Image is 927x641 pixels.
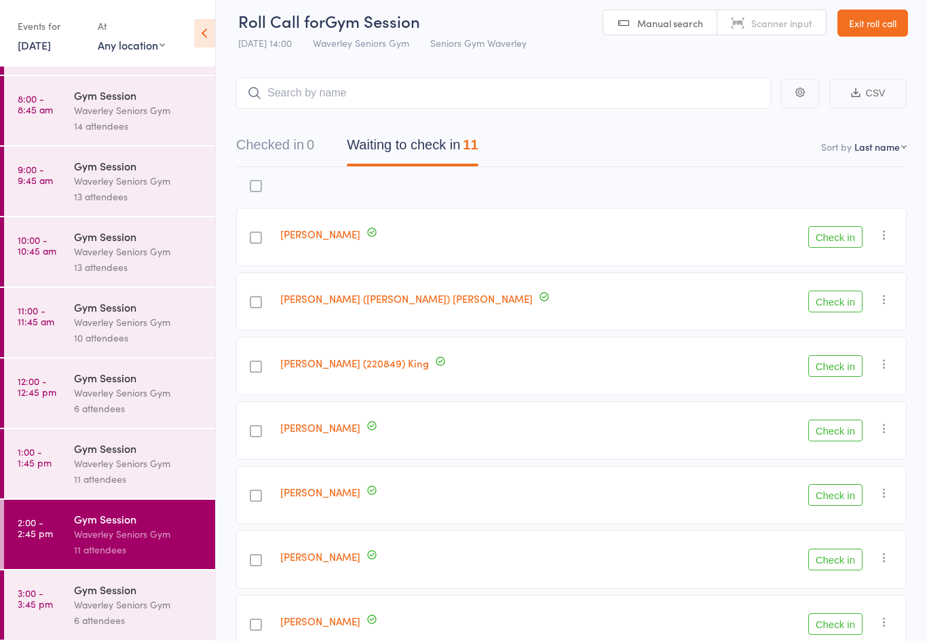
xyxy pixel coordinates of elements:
button: Check in [808,226,863,248]
span: Seniors Gym Waverley [430,36,527,50]
a: [PERSON_NAME] [280,549,360,564]
a: Exit roll call [837,10,908,37]
a: 10:00 -10:45 amGym SessionWaverley Seniors Gym13 attendees [4,217,215,287]
a: 9:00 -9:45 amGym SessionWaverley Seniors Gym13 attendees [4,147,215,216]
div: Waverley Seniors Gym [74,244,204,259]
div: Events for [18,15,84,37]
button: Check in [808,420,863,441]
div: 13 attendees [74,189,204,204]
div: Waverley Seniors Gym [74,314,204,330]
a: 3:00 -3:45 pmGym SessionWaverley Seniors Gym6 attendees [4,570,215,640]
div: 11 [463,137,478,152]
div: 6 attendees [74,401,204,416]
label: Sort by [821,140,852,153]
div: Gym Session [74,582,204,597]
a: [PERSON_NAME] [280,485,360,499]
span: Manual search [637,16,703,30]
div: At [98,15,165,37]
div: Waverley Seniors Gym [74,456,204,471]
div: Gym Session [74,441,204,456]
button: Check in [808,613,863,635]
div: Gym Session [74,229,204,244]
span: Scanner input [751,16,812,30]
a: [PERSON_NAME] (220849) King [280,356,429,370]
a: 1:00 -1:45 pmGym SessionWaverley Seniors Gym11 attendees [4,429,215,498]
time: 3:00 - 3:45 pm [18,587,53,609]
button: CSV [829,79,907,108]
div: Gym Session [74,370,204,385]
time: 1:00 - 1:45 pm [18,446,52,468]
div: Any location [98,37,165,52]
div: 14 attendees [74,118,204,134]
div: Last name [854,140,900,153]
button: Checked in0 [236,130,314,166]
div: Waverley Seniors Gym [74,103,204,118]
time: 11:00 - 11:45 am [18,305,54,327]
div: 0 [307,137,314,152]
div: Gym Session [74,511,204,526]
a: [PERSON_NAME] [280,614,360,628]
time: 9:00 - 9:45 am [18,164,53,185]
div: Waverley Seniors Gym [74,597,204,612]
span: [DATE] 14:00 [238,36,292,50]
button: Check in [808,549,863,570]
div: Gym Session [74,299,204,314]
div: Waverley Seniors Gym [74,385,204,401]
span: Waverley Seniors Gym [313,36,409,50]
span: Roll Call for [238,10,325,32]
span: Gym Session [325,10,420,32]
div: 6 attendees [74,612,204,628]
div: Gym Session [74,88,204,103]
div: 13 attendees [74,259,204,275]
input: Search by name [236,77,771,109]
a: 8:00 -8:45 amGym SessionWaverley Seniors Gym14 attendees [4,76,215,145]
button: Check in [808,484,863,506]
div: Waverley Seniors Gym [74,526,204,542]
time: 2:00 - 2:45 pm [18,517,53,538]
a: 2:00 -2:45 pmGym SessionWaverley Seniors Gym11 attendees [4,500,215,569]
div: Gym Session [74,158,204,173]
button: Waiting to check in11 [347,130,478,166]
button: Check in [808,355,863,377]
div: 11 attendees [74,471,204,487]
div: Waverley Seniors Gym [74,173,204,189]
a: [PERSON_NAME] [280,420,360,435]
time: 8:00 - 8:45 am [18,93,53,115]
a: [PERSON_NAME] ([PERSON_NAME]) [PERSON_NAME] [280,291,533,306]
a: [PERSON_NAME] [280,227,360,241]
time: 10:00 - 10:45 am [18,234,56,256]
a: [DATE] [18,37,51,52]
div: 11 attendees [74,542,204,557]
a: 11:00 -11:45 amGym SessionWaverley Seniors Gym10 attendees [4,288,215,357]
div: 10 attendees [74,330,204,346]
time: 12:00 - 12:45 pm [18,376,56,397]
a: 12:00 -12:45 pmGym SessionWaverley Seniors Gym6 attendees [4,359,215,428]
button: Check in [808,291,863,312]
